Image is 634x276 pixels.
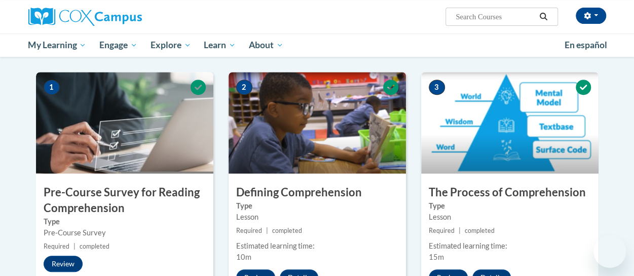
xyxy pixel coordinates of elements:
[421,72,599,174] img: Course Image
[236,200,398,212] label: Type
[21,33,614,57] div: Main menu
[565,40,607,50] span: En español
[429,212,591,223] div: Lesson
[204,39,236,51] span: Learn
[93,33,144,57] a: Engage
[44,80,60,95] span: 1
[28,8,211,26] a: Cox Campus
[429,227,455,234] span: Required
[236,240,398,252] div: Estimated learning time:
[272,227,302,234] span: completed
[197,33,242,57] a: Learn
[80,243,109,250] span: completed
[28,8,142,26] img: Cox Campus
[429,240,591,252] div: Estimated learning time:
[459,227,461,234] span: |
[36,72,213,174] img: Course Image
[429,200,591,212] label: Type
[576,8,606,24] button: Account Settings
[229,72,406,174] img: Course Image
[558,34,614,56] a: En español
[421,185,599,200] h3: The Process of Comprehension
[593,235,626,268] iframe: Button to launch messaging window, conversation in progress
[429,253,444,261] span: 15m
[28,39,86,51] span: My Learning
[429,80,445,95] span: 3
[44,227,206,238] div: Pre-Course Survey
[236,227,262,234] span: Required
[236,212,398,223] div: Lesson
[44,216,206,227] label: Type
[266,227,268,234] span: |
[22,33,93,57] a: My Learning
[236,253,251,261] span: 10m
[242,33,290,57] a: About
[536,11,551,23] button: Search
[236,80,252,95] span: 2
[144,33,198,57] a: Explore
[151,39,191,51] span: Explore
[229,185,406,200] h3: Defining Comprehension
[36,185,213,216] h3: Pre-Course Survey for Reading Comprehension
[249,39,283,51] span: About
[455,11,536,23] input: Search Courses
[44,243,69,250] span: Required
[44,256,83,272] button: Review
[99,39,137,51] span: Engage
[73,243,76,250] span: |
[465,227,495,234] span: completed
